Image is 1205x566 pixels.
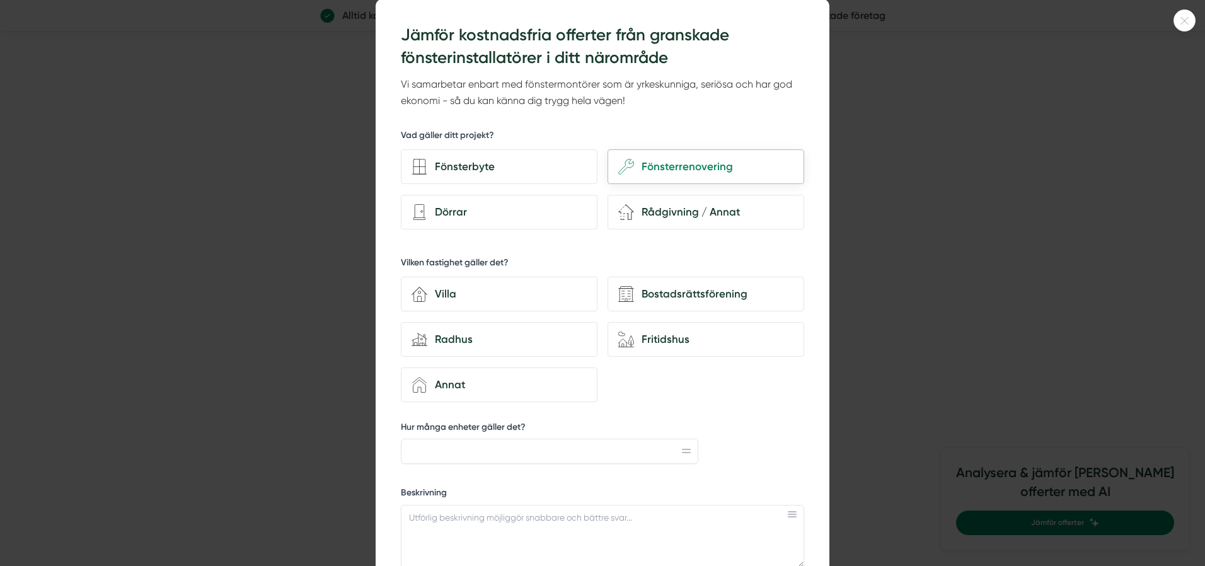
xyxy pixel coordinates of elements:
p: Vi samarbetar enbart med fönstermontörer som är yrkeskunniga, seriösa och har god ekonomi - så du... [401,76,804,110]
label: Beskrivning [401,487,804,502]
h5: Vilken fastighet gäller det? [401,257,509,272]
label: Hur många enheter gäller det? [401,421,698,437]
h5: Vad gäller ditt projekt? [401,129,494,145]
h3: Jämför kostnadsfria offerter från granskade fönsterinstallatörer i ditt närområde [401,24,804,70]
